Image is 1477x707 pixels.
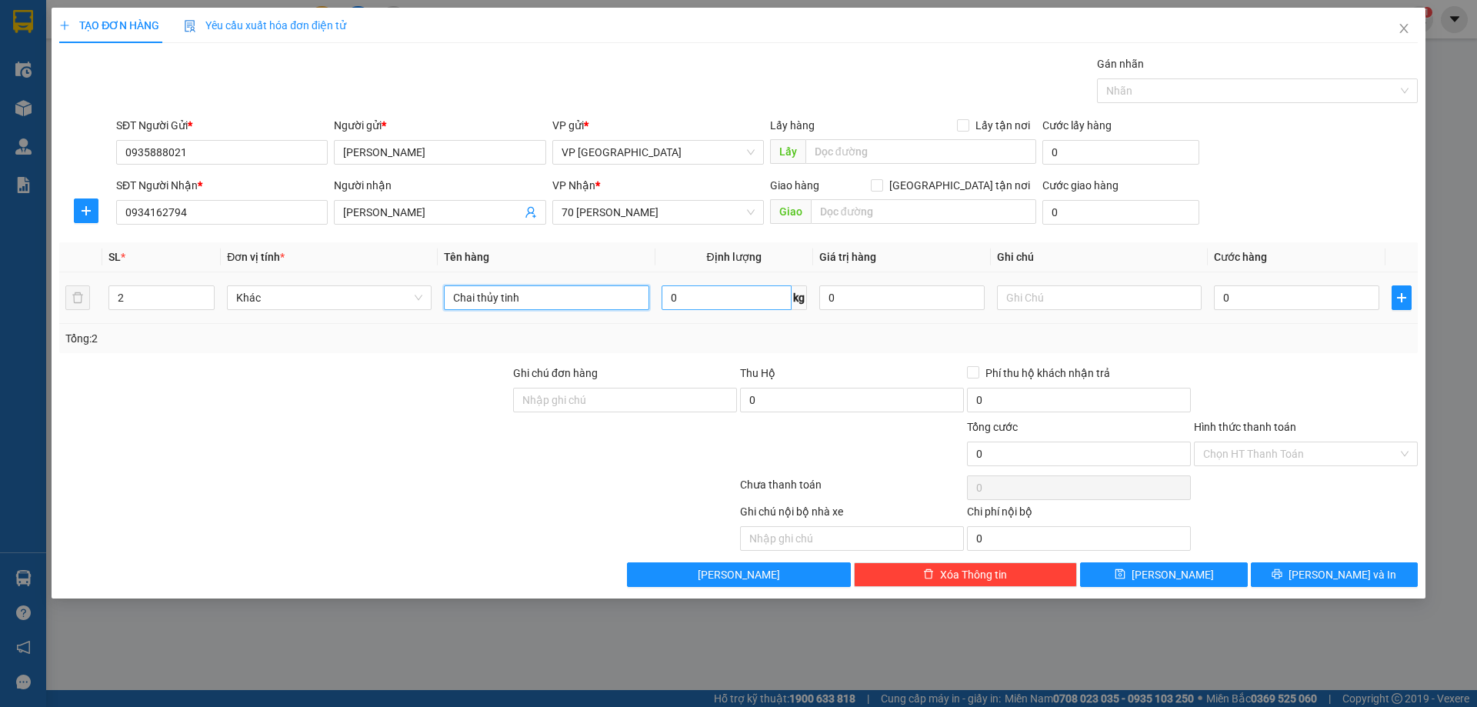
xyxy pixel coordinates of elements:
[1097,58,1144,70] label: Gán nhãn
[227,251,285,263] span: Đơn vị tính
[65,285,90,310] button: delete
[707,251,762,263] span: Định lượng
[116,117,328,134] div: SĐT Người Gửi
[770,199,811,224] span: Giao
[811,199,1036,224] input: Dọc đường
[184,19,346,32] span: Yêu cầu xuất hóa đơn điện tử
[967,503,1191,526] div: Chi phí nội bộ
[805,139,1036,164] input: Dọc đường
[116,177,328,194] div: SĐT Người Nhận
[1132,566,1214,583] span: [PERSON_NAME]
[1392,292,1411,304] span: plus
[1382,8,1425,51] button: Close
[940,566,1007,583] span: Xóa Thông tin
[770,179,819,192] span: Giao hàng
[108,251,121,263] span: SL
[562,201,755,224] span: 70 Nguyễn Hữu Huân
[883,177,1036,194] span: [GEOGRAPHIC_DATA] tận nơi
[979,365,1116,382] span: Phí thu hộ khách nhận trả
[1042,179,1119,192] label: Cước giao hàng
[562,141,755,164] span: VP Đà Nẵng
[698,566,780,583] span: [PERSON_NAME]
[854,562,1078,587] button: deleteXóa Thông tin
[59,19,159,32] span: TẠO ĐƠN HÀNG
[1042,119,1112,132] label: Cước lấy hàng
[513,367,598,379] label: Ghi chú đơn hàng
[236,286,422,309] span: Khác
[1042,140,1199,165] input: Cước lấy hàng
[1398,22,1410,35] span: close
[819,251,876,263] span: Giá trị hàng
[923,569,934,581] span: delete
[552,179,595,192] span: VP Nhận
[444,251,489,263] span: Tên hàng
[1115,569,1125,581] span: save
[1194,421,1296,433] label: Hình thức thanh toán
[59,20,70,31] span: plus
[967,421,1018,433] span: Tổng cước
[552,117,764,134] div: VP gửi
[444,285,648,310] input: VD: Bàn, Ghế
[819,285,985,310] input: 0
[1251,562,1418,587] button: printer[PERSON_NAME] và In
[991,242,1208,272] th: Ghi chú
[1392,285,1412,310] button: plus
[770,119,815,132] span: Lấy hàng
[184,20,196,32] img: icon
[525,206,537,218] span: user-add
[1042,200,1199,225] input: Cước giao hàng
[334,117,545,134] div: Người gửi
[997,285,1202,310] input: Ghi Chú
[1214,251,1267,263] span: Cước hàng
[1272,569,1282,581] span: printer
[740,503,964,526] div: Ghi chú nội bộ nhà xe
[65,330,570,347] div: Tổng: 2
[75,205,98,217] span: plus
[740,367,775,379] span: Thu Hộ
[740,526,964,551] input: Nhập ghi chú
[334,177,545,194] div: Người nhận
[770,139,805,164] span: Lấy
[627,562,851,587] button: [PERSON_NAME]
[513,388,737,412] input: Ghi chú đơn hàng
[1080,562,1247,587] button: save[PERSON_NAME]
[969,117,1036,134] span: Lấy tận nơi
[74,198,98,223] button: plus
[1289,566,1396,583] span: [PERSON_NAME] và In
[792,285,807,310] span: kg
[738,476,965,503] div: Chưa thanh toán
